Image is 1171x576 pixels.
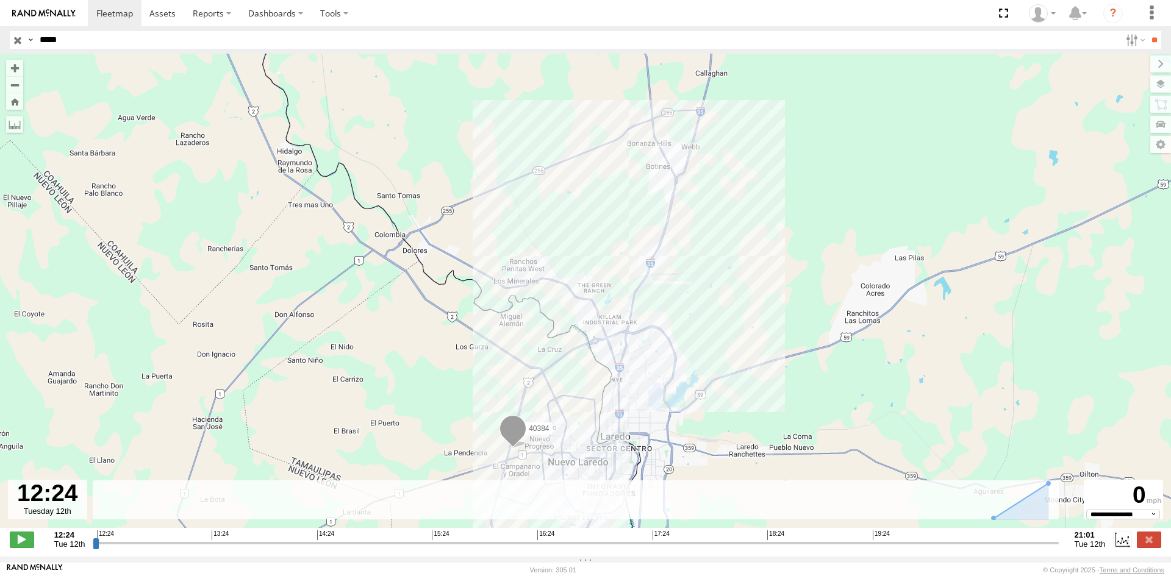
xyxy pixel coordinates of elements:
button: Zoom in [6,60,23,76]
div: Ryan Roxas [1025,4,1060,23]
strong: 12:24 [54,530,85,539]
span: Tue 12th Aug 2025 [54,539,85,549]
i: ? [1103,4,1123,23]
label: Close [1137,532,1161,547]
span: 19:24 [873,530,890,540]
img: rand-logo.svg [12,9,76,18]
span: 18:24 [767,530,784,540]
span: 15:24 [432,530,449,540]
span: Tue 12th Aug 2025 [1075,539,1106,549]
label: Play/Stop [10,532,34,547]
span: 16:24 [537,530,554,540]
a: Terms and Conditions [1100,566,1164,574]
button: Zoom out [6,76,23,93]
div: Version: 305.01 [530,566,576,574]
label: Search Filter Options [1121,31,1147,49]
span: 12:24 [97,530,114,540]
label: Search Query [26,31,35,49]
div: © Copyright 2025 - [1043,566,1164,574]
span: 17:24 [653,530,670,540]
div: 0 [1086,482,1161,510]
span: 14:24 [317,530,334,540]
button: Zoom Home [6,93,23,110]
label: Map Settings [1150,136,1171,153]
span: 40384 [529,424,549,433]
span: 13:24 [212,530,229,540]
a: Visit our Website [7,564,63,576]
label: Measure [6,116,23,133]
strong: 21:01 [1075,530,1106,539]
